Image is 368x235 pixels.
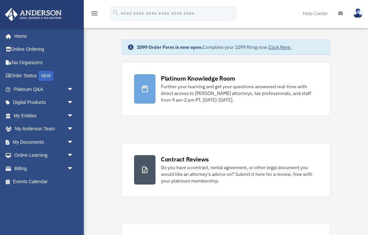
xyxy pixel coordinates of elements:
[67,135,80,149] span: arrow_drop_down
[268,44,292,50] a: Click Here.
[5,96,84,109] a: Digital Productsarrow_drop_down
[5,122,84,136] a: My Anderson Teamarrow_drop_down
[5,149,84,162] a: Online Learningarrow_drop_down
[161,83,318,103] div: Further your learning and get your questions answered real-time with direct access to [PERSON_NAM...
[161,74,235,83] div: Platinum Knowledge Room
[5,83,84,96] a: Platinum Q&Aarrow_drop_down
[5,109,84,122] a: My Entitiesarrow_drop_down
[5,56,84,69] a: Tax Organizers
[90,12,99,17] a: menu
[112,9,119,16] i: search
[122,143,330,197] a: Contract Reviews Do you have a contract, rental agreement, or other legal document you would like...
[161,155,209,163] div: Contract Reviews
[3,8,64,21] img: Anderson Advisors Platinum Portal
[67,149,80,162] span: arrow_drop_down
[39,71,53,81] div: NEW
[67,83,80,96] span: arrow_drop_down
[5,43,84,56] a: Online Ordering
[5,162,84,175] a: Billingarrow_drop_down
[67,122,80,136] span: arrow_drop_down
[122,62,330,116] a: Platinum Knowledge Room Further your learning and get your questions answered real-time with dire...
[67,162,80,175] span: arrow_drop_down
[67,109,80,123] span: arrow_drop_down
[161,164,318,184] div: Do you have a contract, rental agreement, or other legal document you would like an attorney's ad...
[90,9,99,17] i: menu
[137,44,203,50] strong: 1099 Order Form is now open.
[5,69,84,83] a: Order StatusNEW
[5,135,84,149] a: My Documentsarrow_drop_down
[137,44,292,50] div: Complete your 1099 filing now.
[353,8,363,18] img: User Pic
[67,96,80,110] span: arrow_drop_down
[5,175,84,189] a: Events Calendar
[5,29,80,43] a: Home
